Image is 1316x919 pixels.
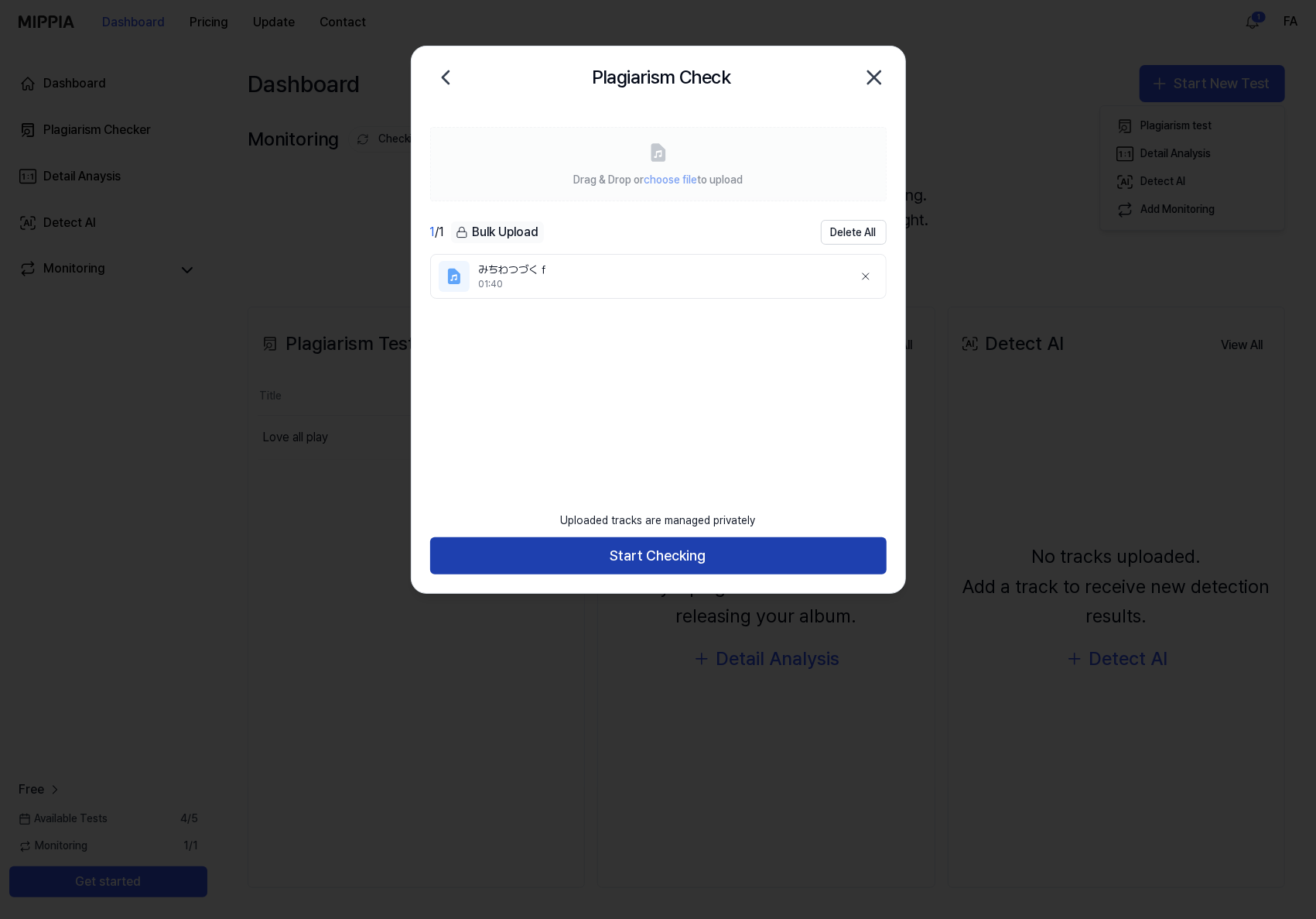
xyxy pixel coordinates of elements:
[592,63,730,92] h2: Plagiarism Check
[479,262,841,278] div: みちわつづくｆ
[451,221,544,243] div: Bulk Upload
[644,173,697,186] span: choose file
[430,537,887,574] button: Start Checking
[430,223,445,242] div: / 1
[552,504,765,538] div: Uploaded tracks are managed privately
[430,225,436,239] span: 1
[451,221,544,244] button: Bulk Upload
[821,220,887,245] button: Delete All
[573,173,743,186] span: Drag & Drop or to upload
[479,278,841,291] div: 01:40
